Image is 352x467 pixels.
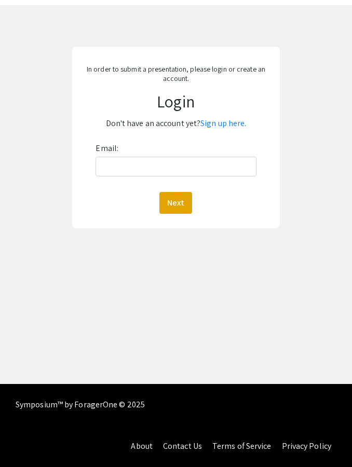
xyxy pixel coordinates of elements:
[131,441,153,451] a: About
[8,420,44,459] iframe: Chat
[282,441,331,451] a: Privacy Policy
[159,192,192,214] button: Next
[76,115,276,132] p: Don't have an account yet?
[163,441,202,451] a: Contact Us
[76,91,276,111] h1: Login
[16,384,145,425] div: Symposium™ by ForagerOne © 2025
[96,140,118,157] label: Email:
[212,441,272,451] a: Terms of Service
[76,64,276,83] p: In order to submit a presentation, please login or create an account.
[200,118,246,129] a: Sign up here.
